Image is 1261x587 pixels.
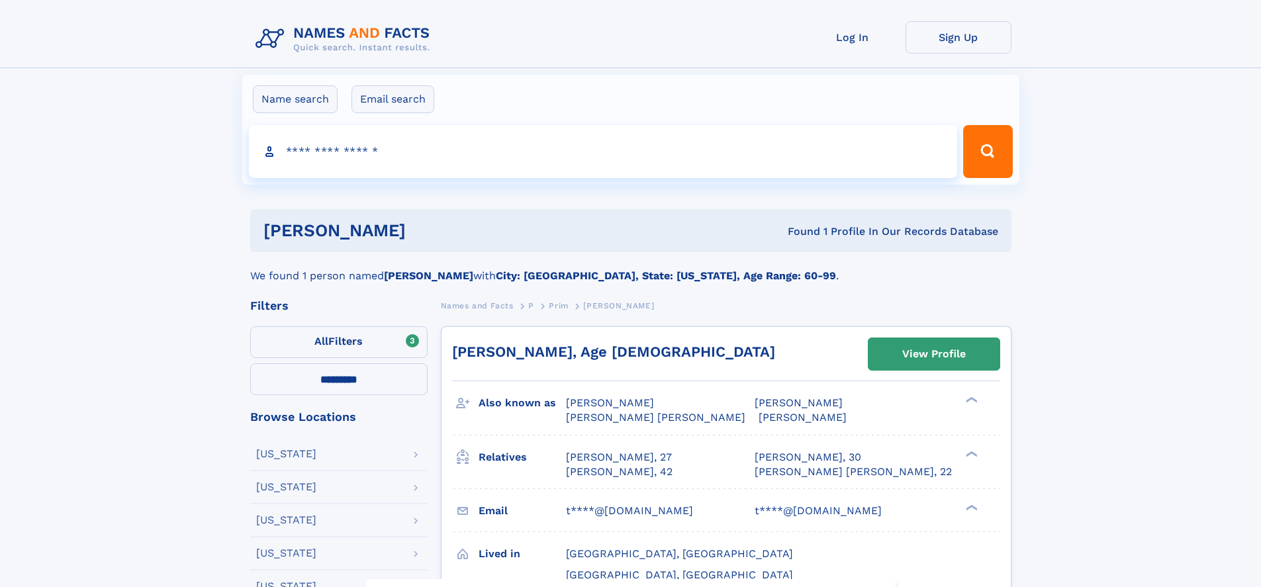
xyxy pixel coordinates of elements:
[253,85,338,113] label: Name search
[566,465,673,479] a: [PERSON_NAME], 42
[479,543,566,565] h3: Lived in
[479,446,566,469] h3: Relatives
[249,125,958,178] input: search input
[755,450,861,465] a: [PERSON_NAME], 30
[452,343,775,360] a: [PERSON_NAME], Age [DEMOGRAPHIC_DATA]
[250,21,441,57] img: Logo Names and Facts
[351,85,434,113] label: Email search
[759,411,847,424] span: [PERSON_NAME]
[962,503,978,512] div: ❯
[566,411,745,424] span: [PERSON_NAME] [PERSON_NAME]
[596,224,998,239] div: Found 1 Profile In Our Records Database
[479,500,566,522] h3: Email
[566,450,672,465] a: [PERSON_NAME], 27
[479,392,566,414] h3: Also known as
[868,338,1000,370] a: View Profile
[441,297,514,314] a: Names and Facts
[314,335,328,347] span: All
[963,125,1012,178] button: Search Button
[528,301,534,310] span: P
[566,396,654,409] span: [PERSON_NAME]
[256,482,316,492] div: [US_STATE]
[384,269,473,282] b: [PERSON_NAME]
[906,21,1011,54] a: Sign Up
[902,339,966,369] div: View Profile
[800,21,906,54] a: Log In
[250,411,428,423] div: Browse Locations
[566,547,793,560] span: [GEOGRAPHIC_DATA], [GEOGRAPHIC_DATA]
[250,252,1011,284] div: We found 1 person named with .
[583,301,654,310] span: [PERSON_NAME]
[755,396,843,409] span: [PERSON_NAME]
[528,297,534,314] a: P
[256,548,316,559] div: [US_STATE]
[256,515,316,525] div: [US_STATE]
[962,396,978,404] div: ❯
[250,300,428,312] div: Filters
[566,568,793,581] span: [GEOGRAPHIC_DATA], [GEOGRAPHIC_DATA]
[263,222,597,239] h1: [PERSON_NAME]
[755,465,952,479] a: [PERSON_NAME] [PERSON_NAME], 22
[256,449,316,459] div: [US_STATE]
[549,297,568,314] a: Prim
[549,301,568,310] span: Prim
[496,269,836,282] b: City: [GEOGRAPHIC_DATA], State: [US_STATE], Age Range: 60-99
[962,449,978,458] div: ❯
[250,326,428,358] label: Filters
